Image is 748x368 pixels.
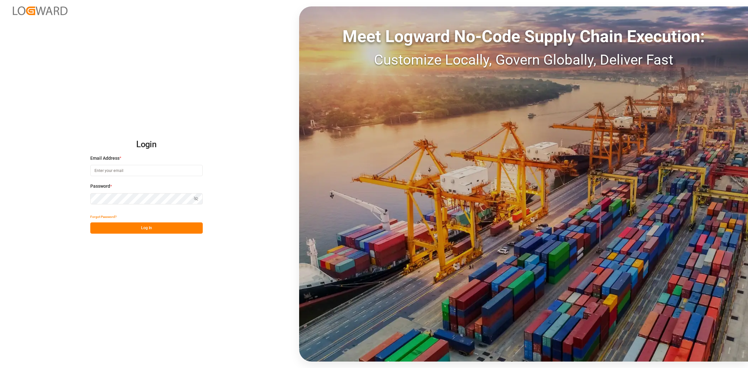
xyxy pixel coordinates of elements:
h2: Login [90,134,203,155]
img: Logward_new_orange.png [13,6,67,15]
button: Forgot Password? [90,211,117,222]
div: Customize Locally, Govern Globally, Deliver Fast [299,49,748,70]
div: Meet Logward No-Code Supply Chain Execution: [299,24,748,49]
span: Password [90,183,110,190]
input: Enter your email [90,165,203,176]
button: Log In [90,222,203,234]
span: Email Address [90,155,120,162]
